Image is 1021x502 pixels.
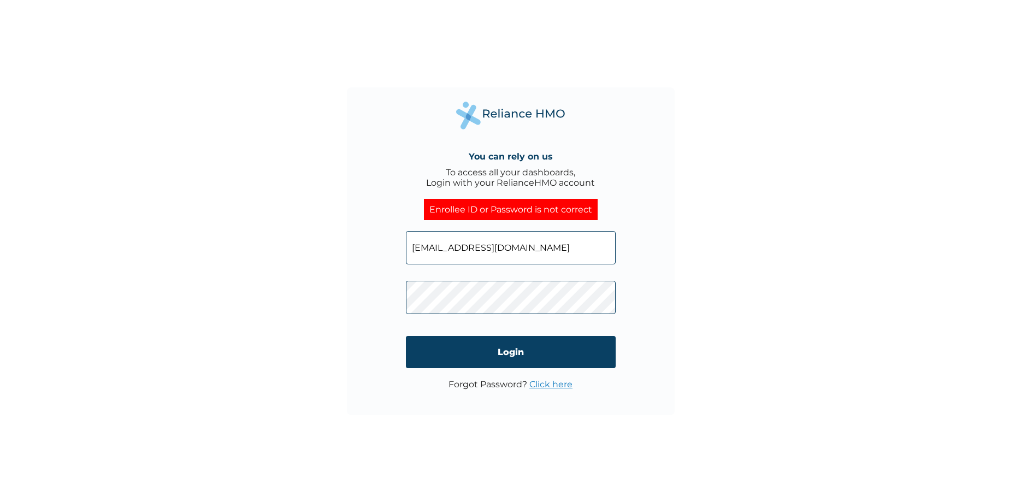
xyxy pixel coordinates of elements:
[406,336,616,368] input: Login
[529,379,573,389] a: Click here
[469,151,553,162] h4: You can rely on us
[406,231,616,264] input: Email address or HMO ID
[456,102,565,129] img: Reliance Health's Logo
[448,379,573,389] p: Forgot Password?
[424,199,598,220] div: Enrollee ID or Password is not correct
[426,167,595,188] div: To access all your dashboards, Login with your RelianceHMO account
